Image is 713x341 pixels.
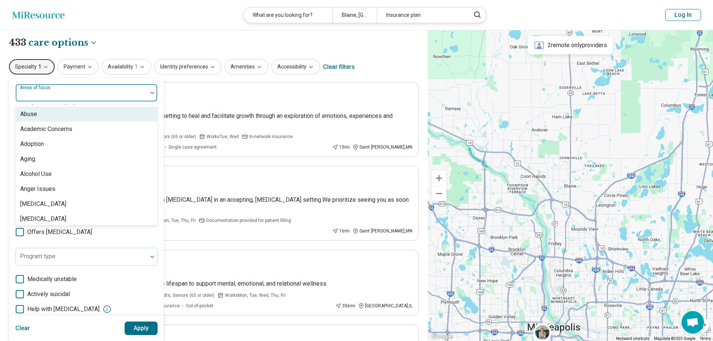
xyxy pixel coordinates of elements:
span: Single case agreement [168,144,217,150]
div: Academic Concerns [20,125,72,134]
div: [MEDICAL_DATA] [20,214,66,223]
button: Clear [15,322,30,335]
div: Anger Issues [20,185,55,194]
button: Zoom in [432,171,447,186]
div: 2 remote only providers [528,36,613,54]
label: Areas of focus [20,85,52,90]
p: I work collaboratively with individuals across the lifespan to support mental, emotional, and rel... [38,279,412,288]
span: Works Mon, Tue, Thu, Fri [147,217,196,224]
span: Out-of-pocket [186,302,213,309]
button: Log In [665,9,701,21]
span: 1 [38,63,41,71]
div: Abuse [20,110,37,119]
div: Open chat [682,311,704,334]
button: Payment [58,59,99,74]
button: Specialty1 [9,59,55,74]
p: I tailor the therapeutic process to create a safe setting to heal and facilitate growth through a... [38,112,412,130]
p: We offer assessment, therapy and mental health [MEDICAL_DATA] in an accepting, [MEDICAL_DATA] set... [38,195,412,213]
div: Saint [PERSON_NAME] , MN [353,228,412,234]
label: Program type [20,253,55,260]
span: Anxiety, [MEDICAL_DATA], Self-Esteem, etc. [15,104,100,109]
span: 1 [135,63,138,71]
button: Accessibility [271,59,320,74]
button: Availability1 [102,59,151,74]
button: Care options [28,36,97,49]
div: What are you looking for? [244,7,332,23]
span: Works Mon, Tue, Wed, Thu, Fri [225,292,286,299]
span: Works Tue, Wed [207,133,239,140]
span: Medically unstable [27,275,77,284]
div: Clear filters [323,58,355,76]
div: Insurance plan [377,7,466,23]
span: care options [28,36,88,49]
div: Saint [PERSON_NAME] , MN [353,144,412,150]
span: Offers [MEDICAL_DATA] [27,228,92,237]
div: 15 mi [332,144,350,150]
div: [MEDICAL_DATA] [20,200,66,208]
a: Terms (opens in new tab) [700,337,711,341]
button: Zoom out [432,186,447,201]
span: Documentation provided for patient filling [206,217,291,224]
span: Map data ©2025 Google [654,337,695,341]
div: 356 mi [335,302,355,309]
div: Blaine, [GEOGRAPHIC_DATA] [332,7,377,23]
span: Help with [MEDICAL_DATA] [27,305,100,314]
div: Adoption [20,140,44,149]
div: Aging [20,155,35,164]
div: Alcohol Use [20,170,52,179]
h1: 433 [9,36,97,49]
button: Apply [125,322,158,335]
button: Amenities [225,59,268,74]
div: 16 mi [332,228,350,234]
span: Actively suicidal [27,290,70,299]
div: [GEOGRAPHIC_DATA] , IL [358,302,412,309]
span: In-network insurance [249,133,293,140]
button: Identity preferences [154,59,222,74]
